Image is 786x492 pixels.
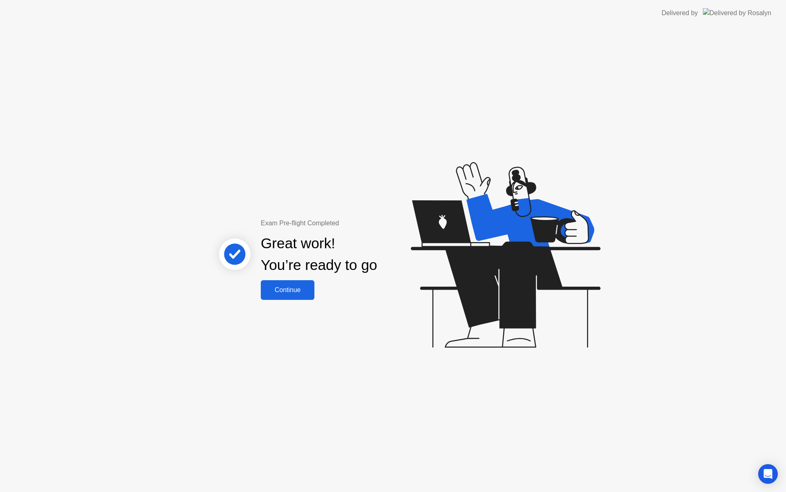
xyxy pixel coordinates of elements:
button: Continue [261,280,314,300]
img: Delivered by Rosalyn [703,8,771,18]
div: Continue [263,286,312,294]
div: Exam Pre-flight Completed [261,218,430,228]
div: Great work! You’re ready to go [261,233,377,276]
div: Open Intercom Messenger [758,464,778,484]
div: Delivered by [662,8,698,18]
